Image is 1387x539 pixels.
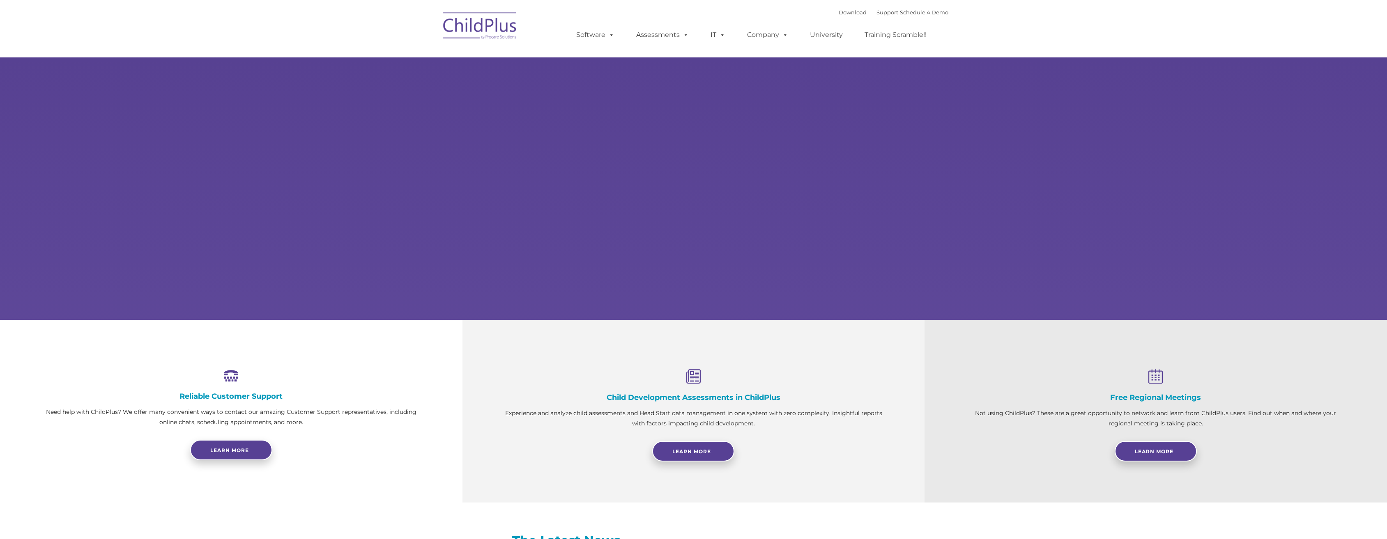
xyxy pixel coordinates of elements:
[1115,441,1197,461] a: Learn More
[876,9,898,16] a: Support
[628,27,697,43] a: Assessments
[672,448,711,454] span: Learn More
[439,7,521,48] img: ChildPlus by Procare Solutions
[739,27,796,43] a: Company
[966,408,1346,429] p: Not using ChildPlus? These are a great opportunity to network and learn from ChildPlus users. Fin...
[568,27,623,43] a: Software
[504,393,884,402] h4: Child Development Assessments in ChildPlus
[702,27,734,43] a: IT
[41,407,421,427] p: Need help with ChildPlus? We offer many convenient ways to contact our amazing Customer Support r...
[41,392,421,401] h4: Reliable Customer Support
[504,408,884,429] p: Experience and analyze child assessments and Head Start data management in one system with zero c...
[652,441,734,461] a: Learn More
[966,393,1346,402] h4: Free Regional Meetings
[900,9,948,16] a: Schedule A Demo
[210,447,249,453] span: Learn more
[856,27,935,43] a: Training Scramble!!
[1135,448,1173,454] span: Learn More
[839,9,867,16] a: Download
[839,9,948,16] font: |
[190,440,272,460] a: Learn more
[802,27,851,43] a: University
